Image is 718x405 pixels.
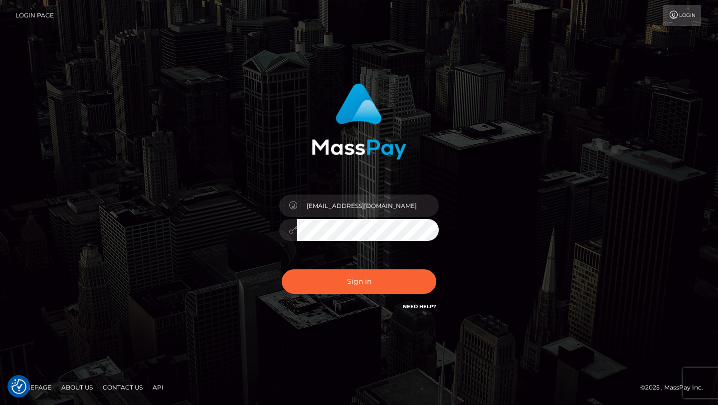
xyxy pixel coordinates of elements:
div: © 2025 , MassPay Inc. [640,382,711,393]
a: Contact Us [99,380,147,395]
a: About Us [57,380,97,395]
a: Need Help? [403,303,436,310]
button: Consent Preferences [11,379,26,394]
a: API [149,380,168,395]
img: Revisit consent button [11,379,26,394]
a: Homepage [11,380,55,395]
img: MassPay Login [312,83,406,160]
a: Login Page [15,5,54,26]
button: Sign in [282,269,436,294]
a: Login [663,5,701,26]
input: Username... [297,195,439,217]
